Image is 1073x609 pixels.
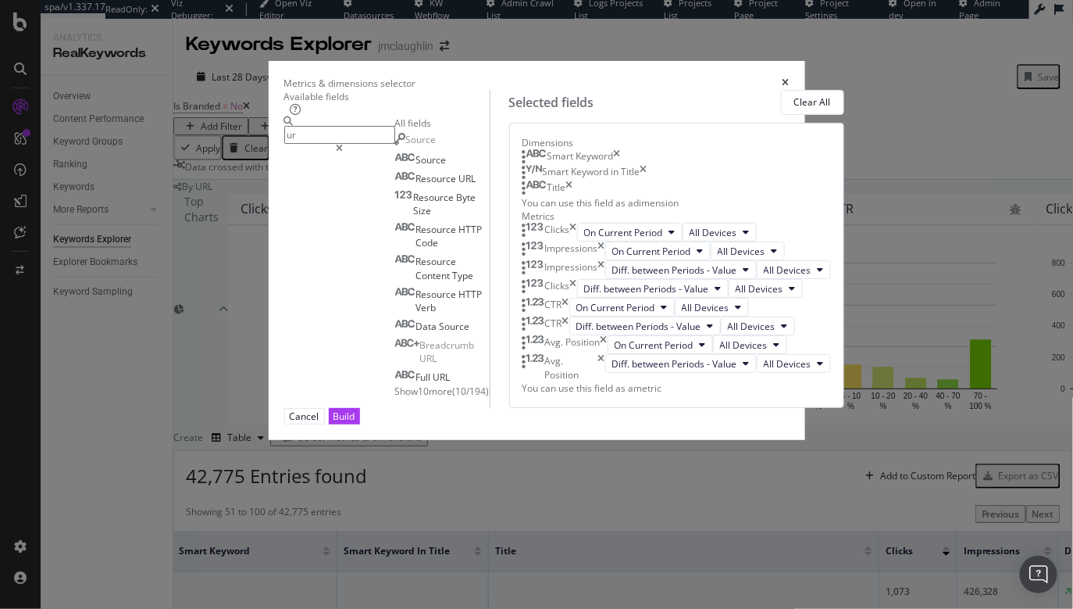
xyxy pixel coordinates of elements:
[570,279,577,298] div: times
[459,223,483,236] span: HTTP
[576,320,701,333] span: Diff. between Periods - Value
[416,223,459,236] span: Resource
[547,149,614,165] div: Smart Keyword
[416,172,459,185] span: Resource
[416,371,433,384] span: Full
[522,260,831,279] div: ImpressionstimesDiff. between Periods - ValueAll Devices
[545,279,570,298] div: Clicks
[269,61,805,440] div: modal
[570,223,577,242] div: times
[329,408,360,425] button: Build
[453,269,474,282] span: Type
[414,191,457,204] span: Resource
[284,90,490,103] div: Available fields
[522,149,831,165] div: Smart Keywordtimes
[522,242,831,260] div: ImpressionstimesOn Current PeriodAll Devices
[457,191,476,204] span: Byte
[290,410,319,423] div: Cancel
[713,335,787,354] button: All Devices
[605,354,757,373] button: Diff. between Periods - Value
[420,352,437,365] span: URL
[522,223,831,242] div: ClickstimesOn Current PeriodAll Devices
[522,335,831,354] div: Avg. PositiontimesOn Current PeriodAll Devices
[569,298,675,317] button: On Current Period
[416,320,440,333] span: Data
[459,288,483,301] span: HTTP
[584,226,663,239] span: On Current Period
[1020,556,1057,593] div: Open Intercom Messenger
[522,196,831,210] div: You can use this field as a dimension
[547,181,566,196] div: Title
[522,354,831,381] div: Avg. PositiontimesDiff. between Periods - ValueAll Devices
[522,317,831,335] div: CTRtimesDiff. between Periods - ValueAll Devices
[420,339,475,352] span: Breadcrumb
[675,298,749,317] button: All Devices
[577,223,683,242] button: On Current Period
[416,153,447,167] span: Source
[605,260,757,279] button: Diff. between Periods - Value
[612,263,737,277] span: Diff. between Periods - Value
[577,279,729,298] button: Diff. between Periods - Value
[598,260,605,279] div: times
[612,357,737,371] span: Diff. between Periods - Value
[781,90,844,115] button: Clear All
[601,335,608,354] div: times
[728,320,775,333] span: All Devices
[522,210,831,223] div: Metrics
[545,242,598,260] div: Impressions
[416,301,437,314] span: Verb
[757,354,831,373] button: All Devices
[615,339,693,352] span: On Current Period
[718,245,765,258] span: All Devices
[682,301,729,314] span: All Devices
[782,77,790,90] div: times
[284,77,416,90] div: Metrics & dimensions selector
[414,204,432,217] span: Size
[545,260,598,279] div: Impressions
[584,282,709,296] span: Diff. between Periods - Value
[522,165,831,181] div: Smart Keyword in Titletimes
[598,242,605,260] div: times
[764,263,811,277] span: All Devices
[720,339,768,352] span: All Devices
[545,354,598,381] div: Avg. Position
[683,223,757,242] button: All Devices
[690,226,737,239] span: All Devices
[284,126,395,144] input: Search by field name
[721,317,795,335] button: All Devices
[522,181,831,196] div: Titletimes
[562,298,569,317] div: times
[729,279,803,298] button: All Devices
[522,136,831,149] div: Dimensions
[416,236,439,249] span: Code
[459,172,476,185] span: URL
[416,269,453,282] span: Content
[562,317,569,335] div: times
[284,408,325,425] button: Cancel
[736,282,783,296] span: All Devices
[453,385,490,398] span: ( 10 / 194 )
[545,335,601,354] div: Avg. Position
[576,301,655,314] span: On Current Period
[614,149,621,165] div: times
[711,242,785,260] button: All Devices
[433,371,451,384] span: URL
[640,165,647,181] div: times
[566,181,573,196] div: times
[794,95,831,109] div: Clear All
[598,354,605,381] div: times
[522,279,831,298] div: ClickstimesDiff. between Periods - ValueAll Devices
[416,255,457,268] span: Resource
[545,223,570,242] div: Clicks
[569,317,721,335] button: Diff. between Periods - Value
[612,245,691,258] span: On Current Period
[764,357,811,371] span: All Devices
[757,260,831,279] button: All Devices
[522,298,831,317] div: CTRtimesOn Current PeriodAll Devices
[440,320,470,333] span: Source
[545,298,562,317] div: CTR
[605,242,711,260] button: On Current Period
[416,288,459,301] span: Resource
[395,385,453,398] span: Show 10 more
[543,165,640,181] div: Smart Keyword in Title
